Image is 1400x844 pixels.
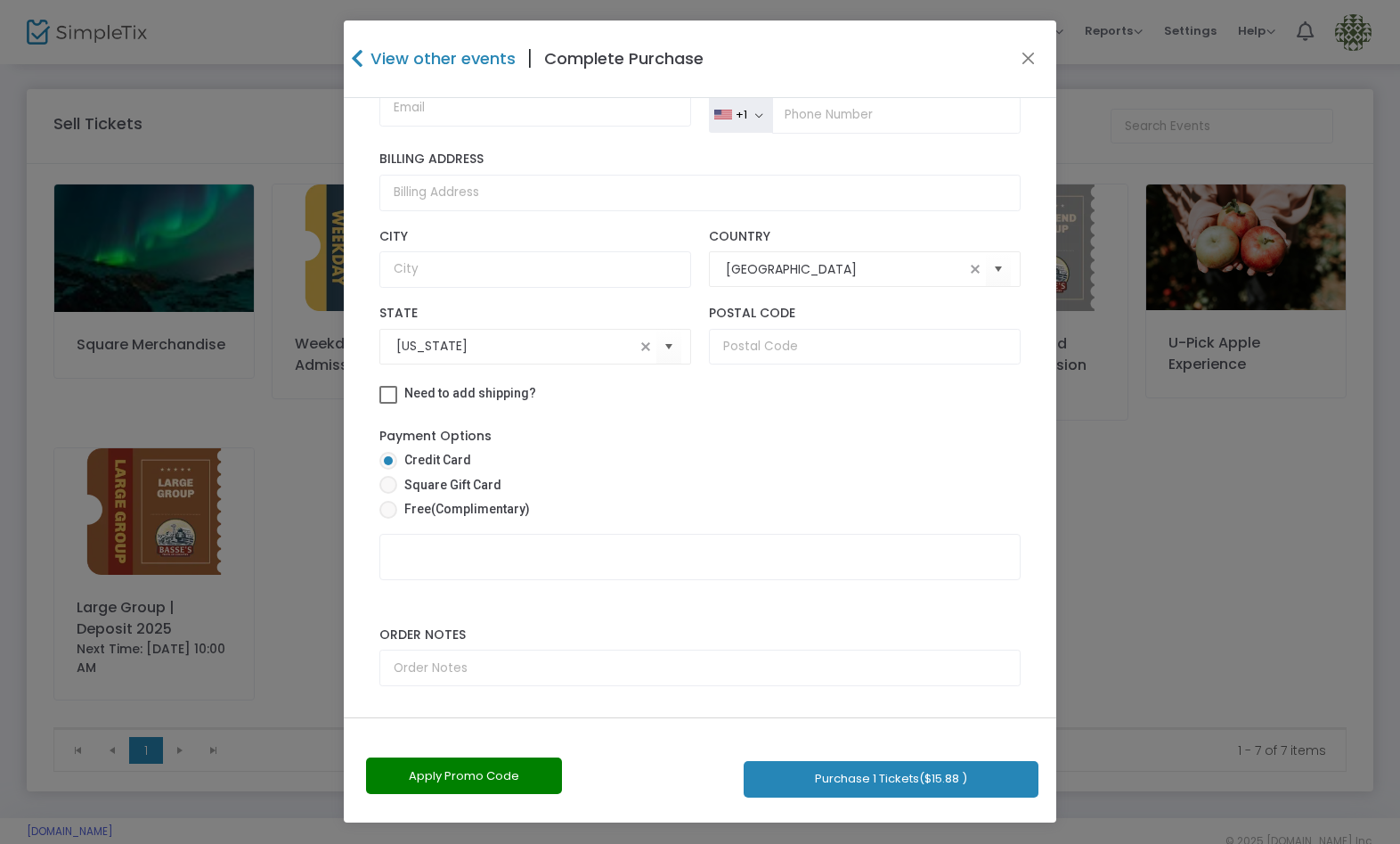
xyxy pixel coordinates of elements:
[772,96,1021,134] input: Phone Number
[744,761,1038,798] button: Purchase 1 Tickets($15.88 )
[379,229,691,245] label: City
[379,152,1021,168] label: Billing Address
[965,258,986,280] span: clear
[379,90,691,127] input: Email
[404,386,536,400] span: Need to add shipping?
[736,108,747,122] div: +1
[516,43,544,75] span: |
[366,758,562,794] button: Apply Promo Code
[431,502,530,516] span: (Complimentary)
[397,476,501,495] span: Square Gift Card
[709,96,772,134] button: +1
[544,46,704,70] h4: Complete Purchase
[656,328,681,365] button: Select
[379,650,1021,686] input: Order Notes
[379,306,691,322] label: State
[379,427,492,446] label: Payment Options
[397,451,471,470] span: Credit Card
[726,260,965,279] input: Select Country
[1017,47,1040,70] button: Close
[396,337,635,356] input: Select State
[366,46,516,70] h4: View other events
[397,500,530,519] span: Free
[635,336,656,357] span: clear
[379,627,1021,643] label: Order Notes
[709,329,1021,365] input: Postal Code
[986,251,1011,288] button: Select
[380,535,1020,621] iframe: Secure Credit Card Form
[709,229,1021,245] label: Country
[379,175,1021,211] input: Billing Address
[379,251,691,288] input: City
[709,306,1021,322] label: Postal Code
